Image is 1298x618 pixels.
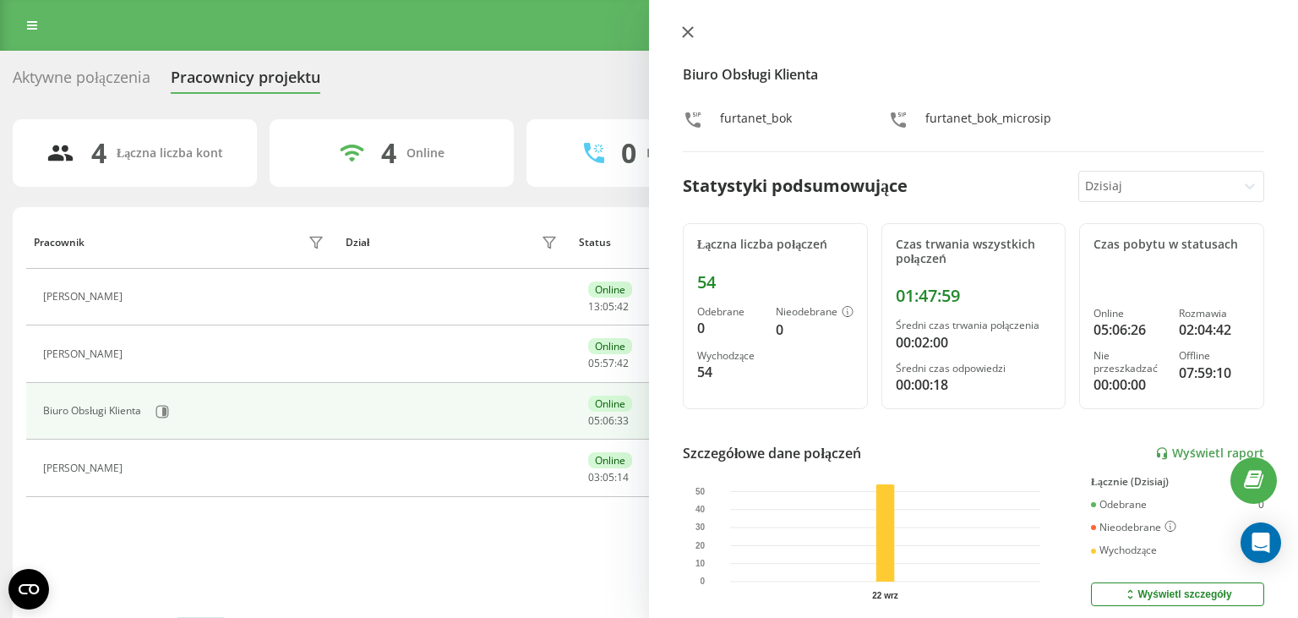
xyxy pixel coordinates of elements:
div: Online [588,338,632,354]
div: Nieodebrane [1091,521,1176,534]
div: 4 [381,137,396,169]
text: 20 [695,541,706,550]
div: 54 [697,362,762,382]
div: Online [588,452,632,468]
div: Online [1093,308,1164,320]
span: 06 [603,413,614,428]
div: 01:47:59 [896,286,1052,306]
span: 14 [617,470,629,484]
div: Rozmawia [1179,308,1250,320]
div: 0 [1258,521,1264,534]
span: 05 [588,413,600,428]
div: Online [406,146,444,161]
div: 00:00:00 [1093,375,1164,395]
div: Statystyki podsumowujące [683,173,908,199]
div: 54 [697,272,854,293]
div: : : [588,472,629,484]
div: : : [588,358,629,369]
div: Online [588,282,632,298]
div: Dział [346,237,369,249]
div: furtanet_bok_microsip [925,110,1051,134]
div: 02:04:42 [1179,320,1250,340]
span: 03 [588,470,600,484]
div: [PERSON_NAME] [43,291,127,303]
span: 05 [588,356,600,370]
div: 0 [776,320,854,340]
span: 57 [603,356,614,370]
div: Pracownicy projektu [171,68,320,95]
span: 33 [617,413,629,428]
button: Wyświetl szczegóły [1091,582,1264,606]
span: 42 [617,356,629,370]
div: Wychodzące [697,350,762,362]
div: Status [579,237,611,249]
span: 05 [603,470,614,484]
div: 07:59:10 [1179,363,1250,383]
div: Nie przeszkadzać [1093,350,1164,375]
span: 42 [617,299,629,314]
div: furtanet_bok [720,110,792,134]
div: Średni czas odpowiedzi [896,363,1052,375]
text: 10 [695,559,706,568]
text: 0 [701,577,706,586]
span: 13 [588,299,600,314]
h4: Biuro Obsługi Klienta [683,64,1264,85]
text: 30 [695,522,706,532]
div: Czas trwania wszystkich połączeń [896,238,1052,266]
span: 05 [603,299,614,314]
div: Łączna liczba kont [117,146,223,161]
div: Offline [1179,350,1250,362]
div: 05:06:26 [1093,320,1164,340]
div: Pracownik [34,237,85,249]
div: 00:02:00 [896,332,1052,353]
div: : : [588,301,629,313]
div: 00:00:18 [896,375,1052,395]
div: 0 [621,137,636,169]
text: 50 [695,487,706,496]
div: [PERSON_NAME] [43,462,127,474]
div: Łączna liczba połączeń [697,238,854,252]
div: Czas pobytu w statusach [1093,238,1250,252]
div: Rozmawiają [646,146,714,161]
div: [PERSON_NAME] [43,348,127,360]
div: Odebrane [697,306,762,318]
div: Open Intercom Messenger [1241,522,1281,563]
div: Wychodzące [1091,544,1157,556]
div: : : [588,415,629,427]
div: Średni czas trwania połączenia [896,320,1052,331]
div: Online [588,396,632,412]
div: Nieodebrane [776,306,854,320]
div: Wyświetl szczegóły [1123,588,1231,601]
div: Aktywne połączenia [13,68,150,95]
text: 40 [695,505,706,514]
text: 22 wrz [872,591,898,600]
div: 0 [1258,499,1264,511]
div: 0 [697,318,762,338]
div: 4 [91,137,106,169]
a: Wyświetl raport [1155,446,1264,461]
div: Łącznie (Dzisiaj) [1091,476,1264,488]
div: Odebrane [1091,499,1147,511]
div: Szczegółowe dane połączeń [683,443,861,463]
button: Open CMP widget [8,569,49,610]
div: Biuro Obsługi Klienta [43,405,145,417]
